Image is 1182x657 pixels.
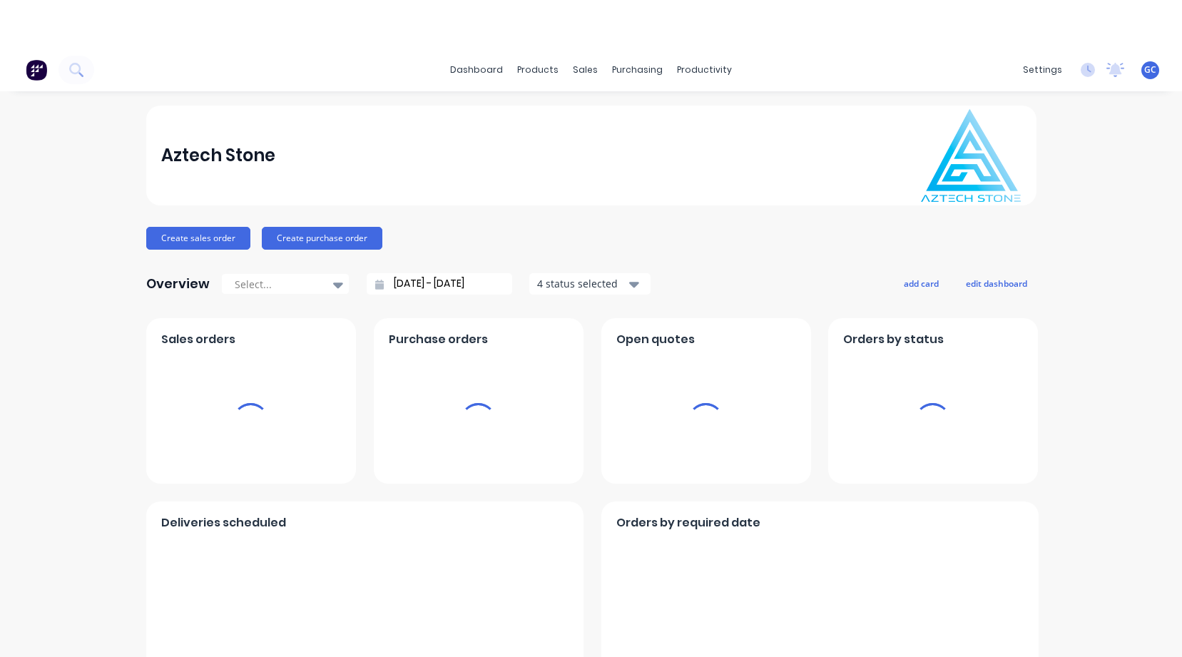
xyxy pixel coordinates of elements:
[146,227,250,250] button: Create sales order
[443,59,510,81] a: dashboard
[616,331,695,348] span: Open quotes
[1144,63,1156,76] span: GC
[1016,59,1069,81] div: settings
[616,514,760,531] span: Orders by required date
[537,276,627,291] div: 4 status selected
[262,227,382,250] button: Create purchase order
[895,274,948,292] button: add card
[146,270,210,298] div: Overview
[670,59,739,81] div: productivity
[26,59,47,81] img: Factory
[921,109,1021,202] img: Aztech Stone
[566,59,605,81] div: sales
[161,514,286,531] span: Deliveries scheduled
[605,59,670,81] div: purchasing
[957,274,1036,292] button: edit dashboard
[161,331,235,348] span: Sales orders
[843,331,944,348] span: Orders by status
[161,141,275,170] div: Aztech Stone
[389,331,488,348] span: Purchase orders
[529,273,651,295] button: 4 status selected
[1133,608,1168,643] iframe: Intercom live chat
[510,59,566,81] div: products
